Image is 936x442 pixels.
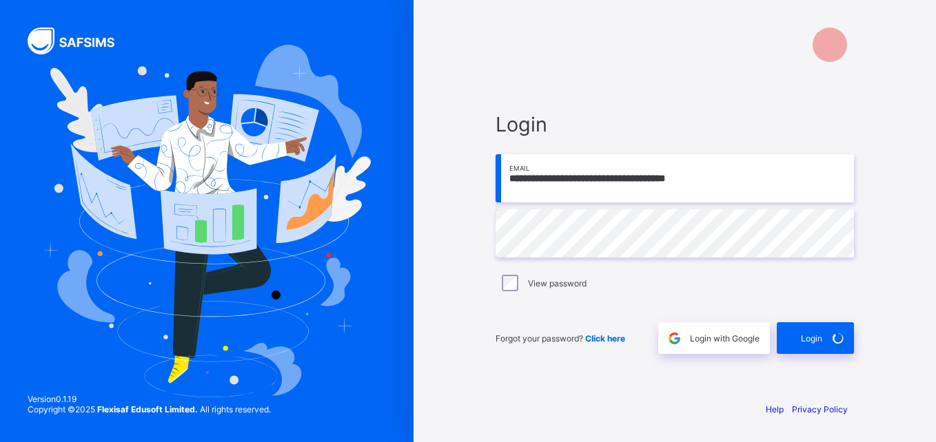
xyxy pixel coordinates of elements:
span: Login [801,333,822,344]
img: Hero Image [43,45,371,397]
span: Login with Google [690,333,760,344]
a: Click here [585,333,625,344]
strong: Flexisaf Edusoft Limited. [97,404,198,414]
img: SAFSIMS Logo [28,28,131,54]
a: Help [766,404,784,414]
label: View password [528,278,587,288]
img: google.396cfc9801f0270233282035f929180a.svg [667,330,682,346]
span: Version 0.1.19 [28,394,271,404]
span: Login [496,112,854,136]
a: Privacy Policy [792,404,848,414]
span: Forgot your password? [496,333,625,344]
span: Copyright © 2025 All rights reserved. [28,404,271,414]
